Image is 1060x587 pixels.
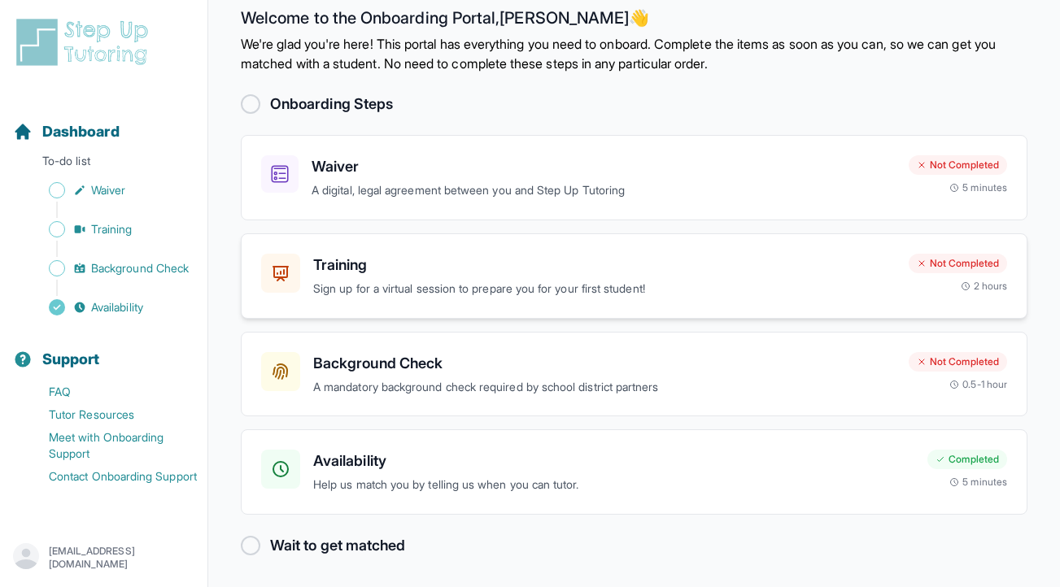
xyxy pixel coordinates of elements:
h2: Onboarding Steps [270,93,393,115]
p: A mandatory background check required by school district partners [313,378,896,397]
span: Training [91,221,133,237]
a: TrainingSign up for a virtual session to prepare you for your first student!Not Completed2 hours [241,233,1027,319]
span: Waiver [91,182,125,198]
a: Waiver [13,179,207,202]
p: We're glad you're here! This portal has everything you need to onboard. Complete the items as soo... [241,34,1027,73]
button: Support [7,322,201,377]
div: Completed [927,450,1007,469]
div: 2 hours [961,280,1008,293]
div: Not Completed [909,155,1007,175]
span: Support [42,348,100,371]
h2: Welcome to the Onboarding Portal, [PERSON_NAME] 👋 [241,8,1027,34]
h2: Wait to get matched [270,534,405,557]
a: Availability [13,296,207,319]
a: Background CheckA mandatory background check required by school district partnersNot Completed0.5... [241,332,1027,417]
a: Dashboard [13,120,120,143]
p: A digital, legal agreement between you and Step Up Tutoring [312,181,896,200]
a: FAQ [13,380,207,403]
button: [EMAIL_ADDRESS][DOMAIN_NAME] [13,543,194,572]
a: Training [13,218,207,241]
p: Sign up for a virtual session to prepare you for your first student! [313,280,896,298]
a: AvailabilityHelp us match you by telling us when you can tutor.Completed5 minutes [241,429,1027,515]
h3: Waiver [312,155,896,178]
span: Background Check [91,260,189,276]
p: Help us match you by telling us when you can tutor. [313,476,914,494]
a: Background Check [13,257,207,280]
div: 5 minutes [949,181,1007,194]
div: Not Completed [909,254,1007,273]
img: logo [13,16,158,68]
span: Dashboard [42,120,120,143]
a: WaiverA digital, legal agreement between you and Step Up TutoringNot Completed5 minutes [241,135,1027,220]
h3: Training [313,254,896,276]
h3: Availability [313,450,914,472]
p: To-do list [7,153,201,176]
a: Tutor Resources [13,403,207,426]
div: Not Completed [909,352,1007,372]
span: Availability [91,299,143,315]
button: Dashboard [7,94,201,150]
a: Meet with Onboarding Support [13,426,207,465]
div: 0.5-1 hour [949,378,1007,391]
div: 5 minutes [949,476,1007,489]
h3: Background Check [313,352,896,375]
p: [EMAIL_ADDRESS][DOMAIN_NAME] [49,545,194,571]
a: Contact Onboarding Support [13,465,207,488]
